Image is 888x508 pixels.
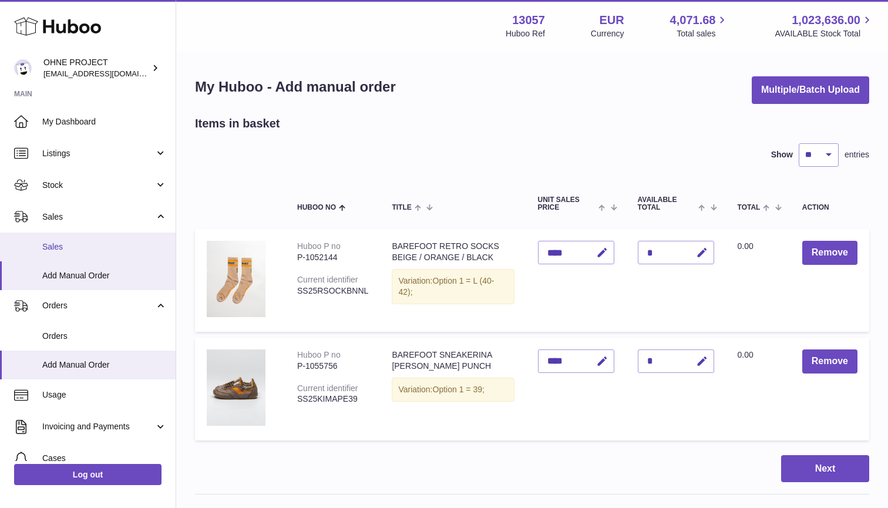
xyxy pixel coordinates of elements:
[771,149,793,160] label: Show
[380,229,526,332] td: BAREFOOT RETRO SOCKS BEIGE / ORANGE / BLACK
[42,270,167,281] span: Add Manual Order
[775,12,874,39] a: 1,023,636.00 AVAILABLE Stock Total
[42,331,167,342] span: Orders
[591,28,624,39] div: Currency
[207,241,265,317] img: BAREFOOT RETRO SOCKS BEIGE / ORANGE / BLACK
[638,196,696,211] span: AVAILABLE Total
[802,204,857,211] div: Action
[802,241,857,265] button: Remove
[42,453,167,464] span: Cases
[14,464,162,485] a: Log out
[43,57,149,79] div: OHNE PROJECT
[670,12,729,39] a: 4,071.68 Total sales
[42,116,167,127] span: My Dashboard
[738,204,761,211] span: Total
[14,59,32,77] img: support@ohneproject.com
[512,12,545,28] strong: 13057
[297,350,341,359] div: Huboo P no
[42,389,167,401] span: Usage
[433,385,485,394] span: Option 1 = 39;
[207,349,265,426] img: BAREFOOT SNEAKERINA KIMA PEACH PUNCH
[752,76,869,104] button: Multiple/Batch Upload
[195,78,396,96] h1: My Huboo - Add manual order
[43,69,173,78] span: [EMAIL_ADDRESS][DOMAIN_NAME]
[297,383,358,393] div: Current identifier
[392,378,514,402] div: Variation:
[297,361,368,372] div: P-1055756
[42,180,154,191] span: Stock
[506,28,545,39] div: Huboo Ref
[802,349,857,374] button: Remove
[42,300,154,311] span: Orders
[392,269,514,304] div: Variation:
[42,241,167,253] span: Sales
[670,12,716,28] span: 4,071.68
[781,455,869,483] button: Next
[677,28,729,39] span: Total sales
[775,28,874,39] span: AVAILABLE Stock Total
[297,275,358,284] div: Current identifier
[297,285,368,297] div: SS25RSOCKBNNL
[599,12,624,28] strong: EUR
[845,149,869,160] span: entries
[195,116,280,132] h2: Items in basket
[392,204,411,211] span: Title
[42,421,154,432] span: Invoicing and Payments
[738,241,754,251] span: 0.00
[398,276,494,297] span: Option 1 = L (40-42);
[297,204,336,211] span: Huboo no
[42,359,167,371] span: Add Manual Order
[380,338,526,440] td: BAREFOOT SNEAKERINA [PERSON_NAME] PUNCH
[297,393,368,405] div: SS25KIMAPE39
[792,12,860,28] span: 1,023,636.00
[297,252,368,263] div: P-1052144
[42,211,154,223] span: Sales
[738,350,754,359] span: 0.00
[297,241,341,251] div: Huboo P no
[42,148,154,159] span: Listings
[538,196,596,211] span: Unit Sales Price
